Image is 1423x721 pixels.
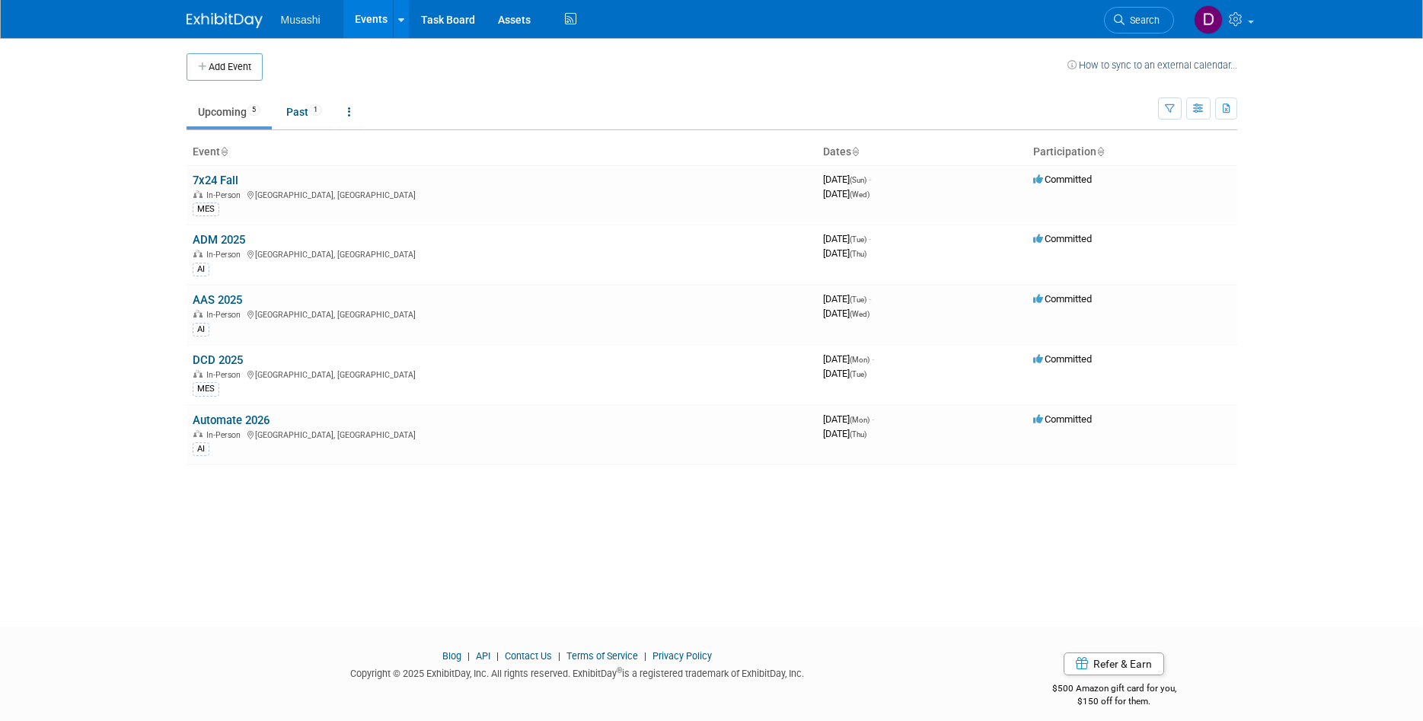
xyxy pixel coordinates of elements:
a: Sort by Event Name [220,145,228,158]
span: Committed [1033,293,1092,305]
div: $500 Amazon gift card for you, [991,672,1237,707]
button: Add Event [187,53,263,81]
div: MES [193,203,219,216]
img: In-Person Event [193,370,203,378]
sup: ® [617,666,622,675]
img: In-Person Event [193,310,203,317]
div: [GEOGRAPHIC_DATA], [GEOGRAPHIC_DATA] [193,247,811,260]
span: (Tue) [850,295,866,304]
span: | [554,650,564,662]
span: [DATE] [823,188,869,199]
a: Sort by Start Date [851,145,859,158]
span: - [869,233,871,244]
span: (Thu) [850,250,866,258]
div: MES [193,382,219,396]
span: 1 [309,104,322,116]
span: Committed [1033,353,1092,365]
div: [GEOGRAPHIC_DATA], [GEOGRAPHIC_DATA] [193,368,811,380]
a: Past1 [275,97,333,126]
span: (Wed) [850,190,869,199]
th: Event [187,139,817,165]
div: AI [193,323,209,337]
span: [DATE] [823,353,874,365]
div: [GEOGRAPHIC_DATA], [GEOGRAPHIC_DATA] [193,188,811,200]
a: API [476,650,490,662]
span: (Tue) [850,235,866,244]
span: [DATE] [823,247,866,259]
div: $150 off for them. [991,695,1237,708]
span: (Tue) [850,370,866,378]
span: In-Person [206,250,245,260]
span: (Thu) [850,430,866,439]
a: ADM 2025 [193,233,245,247]
span: [DATE] [823,308,869,319]
span: [DATE] [823,368,866,379]
span: In-Person [206,190,245,200]
span: Committed [1033,233,1092,244]
span: - [872,353,874,365]
span: (Mon) [850,416,869,424]
span: (Mon) [850,356,869,364]
img: In-Person Event [193,430,203,438]
a: Terms of Service [566,650,638,662]
span: (Sun) [850,176,866,184]
span: Musashi [281,14,321,26]
a: Contact Us [505,650,552,662]
th: Dates [817,139,1027,165]
span: In-Person [206,310,245,320]
th: Participation [1027,139,1237,165]
span: - [869,293,871,305]
span: [DATE] [823,233,871,244]
a: AAS 2025 [193,293,242,307]
div: AI [193,442,209,456]
img: ExhibitDay [187,13,263,28]
a: How to sync to an external calendar... [1067,59,1237,71]
a: Search [1104,7,1174,33]
a: Refer & Earn [1064,652,1164,675]
span: [DATE] [823,428,866,439]
a: 7x24 Fall [193,174,238,187]
img: In-Person Event [193,250,203,257]
span: [DATE] [823,413,874,425]
a: Sort by Participation Type [1096,145,1104,158]
span: | [464,650,474,662]
span: In-Person [206,430,245,440]
span: | [640,650,650,662]
span: In-Person [206,370,245,380]
a: Automate 2026 [193,413,270,427]
span: Committed [1033,174,1092,185]
a: Blog [442,650,461,662]
span: Search [1125,14,1160,26]
img: Daniel Agar [1194,5,1223,34]
span: - [872,413,874,425]
span: [DATE] [823,293,871,305]
div: [GEOGRAPHIC_DATA], [GEOGRAPHIC_DATA] [193,308,811,320]
span: Committed [1033,413,1092,425]
span: 5 [247,104,260,116]
span: [DATE] [823,174,871,185]
span: | [493,650,503,662]
a: DCD 2025 [193,353,243,367]
a: Upcoming5 [187,97,272,126]
div: [GEOGRAPHIC_DATA], [GEOGRAPHIC_DATA] [193,428,811,440]
img: In-Person Event [193,190,203,198]
span: (Wed) [850,310,869,318]
div: Copyright © 2025 ExhibitDay, Inc. All rights reserved. ExhibitDay is a registered trademark of Ex... [187,663,969,681]
span: - [869,174,871,185]
div: AI [193,263,209,276]
a: Privacy Policy [652,650,712,662]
